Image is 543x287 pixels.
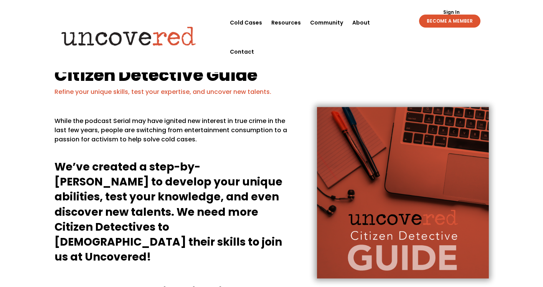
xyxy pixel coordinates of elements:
a: About [352,8,370,37]
a: Resources [271,8,301,37]
p: While the podcast Serial may have ignited new interest in true crime in the last few years, peopl... [54,116,290,150]
a: Sign In [439,10,464,15]
a: Community [310,8,343,37]
a: Contact [230,37,254,66]
a: Cold Cases [230,8,262,37]
h1: Citizen Detective Guide [54,66,489,87]
img: Uncovered logo [55,21,203,51]
a: BECOME A MEMBER [419,15,480,28]
h4: We’ve created a step-by-[PERSON_NAME] to develop your unique abilities, test your knowledge, and ... [54,159,290,268]
p: Refine your unique skills, test your expertise, and uncover new talents. [54,87,489,97]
